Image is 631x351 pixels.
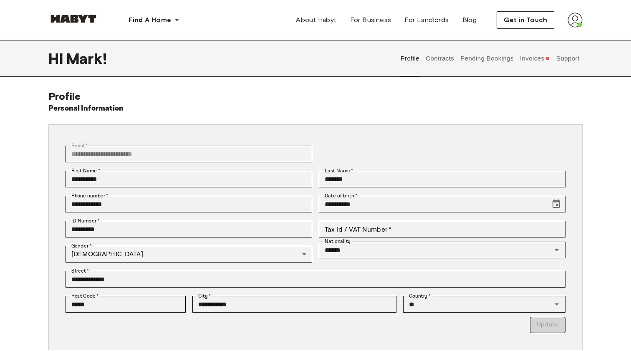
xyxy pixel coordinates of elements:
[399,40,421,77] button: Profile
[71,142,88,149] label: Email
[66,50,107,67] span: Mark !
[325,192,357,199] label: Date of birth
[71,242,91,250] label: Gender
[48,90,81,102] span: Profile
[551,298,563,310] button: Open
[555,40,581,77] button: Support
[397,40,583,77] div: user profile tabs
[71,192,109,199] label: Phone number
[129,15,171,25] span: Find A Home
[71,267,89,275] label: Street
[551,244,563,256] button: Open
[198,292,211,300] label: City
[296,15,336,25] span: About Habyt
[548,196,565,212] button: Choose date, selected date is Mar 6, 1996
[66,146,312,162] div: You can't change your email address at the moment. Please reach out to customer support in case y...
[343,12,398,28] a: For Business
[71,292,99,300] label: Post Code
[71,217,99,225] label: ID Number
[497,11,554,29] button: Get in Touch
[568,13,583,28] img: avatar
[459,40,515,77] button: Pending Bookings
[425,40,455,77] button: Contracts
[456,12,484,28] a: Blog
[325,167,353,174] label: Last Name
[409,292,431,300] label: Country
[504,15,547,25] span: Get in Touch
[350,15,391,25] span: For Business
[325,238,351,245] label: Nationality
[404,15,449,25] span: For Landlords
[398,12,455,28] a: For Landlords
[48,50,66,67] span: Hi
[519,40,551,77] button: Invoices
[71,167,100,174] label: First Name
[48,15,98,23] img: Habyt
[48,103,124,114] h6: Personal Information
[122,12,186,28] button: Find A Home
[462,15,477,25] span: Blog
[66,246,312,263] div: [DEMOGRAPHIC_DATA]
[289,12,343,28] a: About Habyt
